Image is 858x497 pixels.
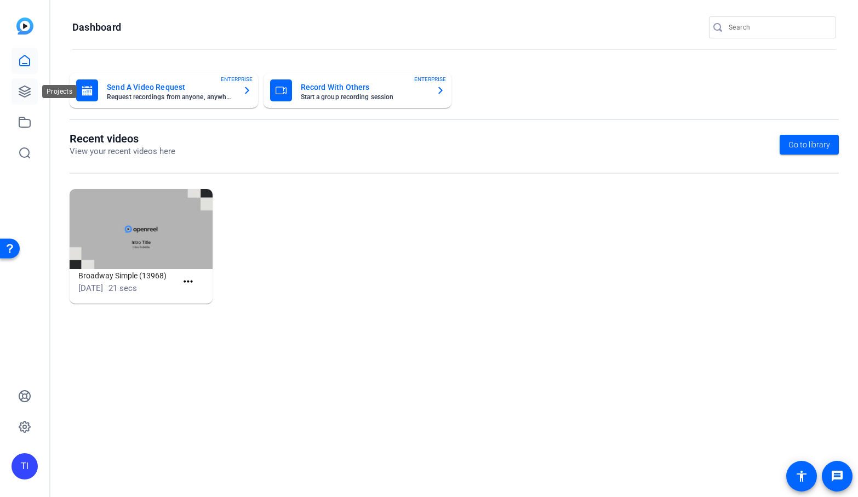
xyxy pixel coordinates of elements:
[301,81,428,94] mat-card-title: Record With Others
[831,470,844,483] mat-icon: message
[70,73,258,108] button: Send A Video RequestRequest recordings from anyone, anywhereENTERPRISE
[729,21,827,34] input: Search
[108,283,137,293] span: 21 secs
[414,75,446,83] span: ENTERPRISE
[780,135,839,155] a: Go to library
[221,75,253,83] span: ENTERPRISE
[788,139,830,151] span: Go to library
[70,132,175,145] h1: Recent videos
[78,269,177,282] h1: Broadway Simple (13968)
[107,94,234,100] mat-card-subtitle: Request recordings from anyone, anywhere
[181,275,195,289] mat-icon: more_horiz
[301,94,428,100] mat-card-subtitle: Start a group recording session
[795,470,808,483] mat-icon: accessibility
[107,81,234,94] mat-card-title: Send A Video Request
[42,85,77,98] div: Projects
[70,145,175,158] p: View your recent videos here
[72,21,121,34] h1: Dashboard
[70,189,213,270] img: Broadway Simple (13968)
[12,453,38,479] div: TI
[16,18,33,35] img: blue-gradient.svg
[264,73,452,108] button: Record With OthersStart a group recording sessionENTERPRISE
[78,283,103,293] span: [DATE]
